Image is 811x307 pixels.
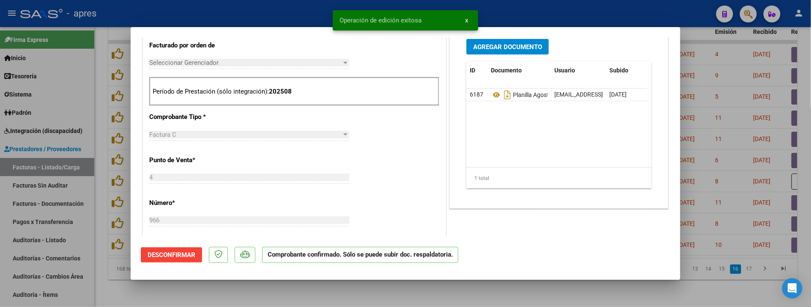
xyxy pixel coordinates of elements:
button: Agregar Documento [466,39,549,55]
span: Planilla Agosto 2025 [491,91,567,98]
span: [DATE] [609,91,627,98]
p: Comprobante Tipo * [149,112,236,122]
p: Facturado por orden de [149,41,236,50]
span: Agregar Documento [473,43,542,51]
span: [EMAIL_ADDRESS][DOMAIN_NAME] - [PERSON_NAME] [554,91,698,98]
datatable-header-cell: Usuario [551,61,606,80]
span: ID [470,67,475,74]
p: Número [149,198,236,208]
span: Factura C [149,131,176,138]
datatable-header-cell: ID [466,61,488,80]
datatable-header-cell: Subido [606,61,648,80]
button: Desconfirmar [141,247,202,263]
button: x [458,13,475,28]
span: x [465,17,468,24]
datatable-header-cell: Documento [488,61,551,80]
div: DOCUMENTACIÓN RESPALDATORIA [450,33,668,208]
strong: 202508 [269,88,292,95]
p: Período de Prestación (sólo integración): [153,87,436,97]
p: Punto de Venta [149,155,236,165]
span: 6187 [470,91,483,98]
span: Subido [609,67,628,74]
span: Operación de edición exitosa [340,16,422,25]
p: Comprobante confirmado. Sólo se puede subir doc. respaldatoria. [262,247,458,263]
span: Seleccionar Gerenciador [149,59,342,66]
span: Desconfirmar [148,251,195,259]
i: Descargar documento [502,88,513,102]
div: 1 total [466,168,652,189]
div: Open Intercom Messenger [782,278,803,299]
span: Documento [491,67,522,74]
span: Usuario [554,67,575,74]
